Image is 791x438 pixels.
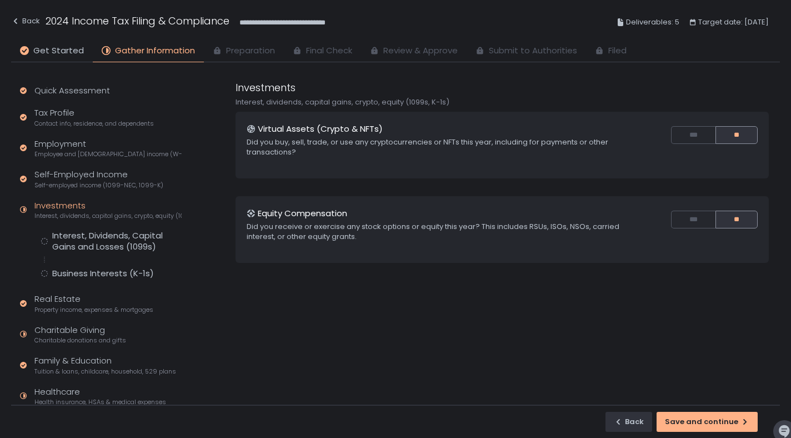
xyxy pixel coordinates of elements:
h1: Virtual Assets (Crypto & NFTs) [258,123,383,136]
span: Target date: [DATE] [698,16,769,29]
button: Save and continue [657,412,758,432]
div: Self-Employed Income [34,168,163,190]
button: Back [605,412,652,432]
div: Investments [34,200,182,221]
span: Submit to Authorities [489,44,577,57]
span: Filed [608,44,627,57]
h1: Equity Compensation [258,207,347,220]
span: Gather Information [115,44,195,57]
span: Tuition & loans, childcare, household, 529 plans [34,367,176,376]
div: Employment [34,138,182,159]
h1: Investments [236,80,296,95]
span: Contact info, residence, and dependents [34,120,154,128]
div: Quick Assessment [34,84,110,97]
span: Review & Approve [383,44,458,57]
span: Interest, dividends, capital gains, crypto, equity (1099s, K-1s) [34,212,182,220]
span: Charitable donations and gifts [34,336,126,345]
span: Deliverables: 5 [626,16,679,29]
div: Real Estate [34,293,153,314]
div: Interest, dividends, capital gains, crypto, equity (1099s, K-1s) [236,97,769,107]
span: Property income, expenses & mortgages [34,306,153,314]
span: Self-employed income (1099-NEC, 1099-K) [34,181,163,190]
span: Health insurance, HSAs & medical expenses [34,398,166,406]
span: Preparation [226,44,275,57]
div: Healthcare [34,386,166,407]
div: Charitable Giving [34,324,126,345]
div: Interest, Dividends, Capital Gains and Losses (1099s) [52,230,182,252]
div: Back [11,14,40,28]
div: Business Interests (K-1s) [52,268,154,279]
span: Employee and [DEMOGRAPHIC_DATA] income (W-2s) [34,150,182,158]
h1: 2024 Income Tax Filing & Compliance [46,13,229,28]
span: Get Started [33,44,84,57]
div: Tax Profile [34,107,154,128]
button: Back [11,13,40,32]
div: Did you buy, sell, trade, or use any cryptocurrencies or NFTs this year, including for payments o... [247,137,627,157]
div: Did you receive or exercise any stock options or equity this year? This includes RSUs, ISOs, NSOs... [247,222,627,242]
span: Final Check [306,44,352,57]
div: Family & Education [34,355,176,376]
div: Back [614,417,644,427]
div: Save and continue [665,417,749,427]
